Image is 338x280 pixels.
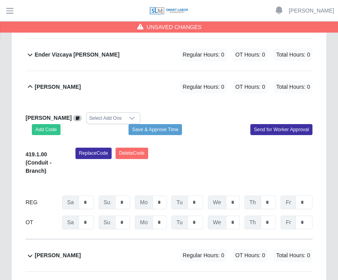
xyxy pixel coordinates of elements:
[208,216,226,229] span: We
[35,251,81,260] b: [PERSON_NAME]
[99,196,116,209] span: Su
[289,7,334,15] a: [PERSON_NAME]
[281,196,296,209] span: Fr
[99,216,116,229] span: Su
[35,83,81,91] b: [PERSON_NAME]
[244,196,261,209] span: Th
[233,249,268,262] span: OT Hours: 0
[26,196,57,209] div: REG
[171,216,188,229] span: Tu
[135,216,152,229] span: Mo
[250,124,312,135] button: Send for Worker Approval
[35,51,119,59] b: Ender Vizcaya [PERSON_NAME]
[26,39,312,71] button: Ender Vizcaya [PERSON_NAME] Regular Hours: 0 OT Hours: 0 Total Hours: 0
[73,115,82,121] a: View/Edit Notes
[233,48,268,61] span: OT Hours: 0
[180,48,227,61] span: Regular Hours: 0
[274,81,312,93] span: Total Hours: 0
[26,115,72,121] b: [PERSON_NAME]
[274,249,312,262] span: Total Hours: 0
[26,240,312,271] button: [PERSON_NAME] Regular Hours: 0 OT Hours: 0 Total Hours: 0
[26,216,57,229] div: OT
[135,196,152,209] span: Mo
[274,48,312,61] span: Total Hours: 0
[281,216,296,229] span: Fr
[62,216,79,229] span: Sa
[129,124,182,135] button: Save & Approve Time
[116,148,148,159] button: DeleteCode
[26,71,312,103] button: [PERSON_NAME] Regular Hours: 0 OT Hours: 0 Total Hours: 0
[171,196,188,209] span: Tu
[26,151,51,174] b: 419.1.00 (Conduit - Branch)
[32,124,61,135] button: Add Code
[149,7,189,15] img: SLM Logo
[75,148,112,159] button: ReplaceCode
[147,23,202,31] span: Unsaved Changes
[244,216,261,229] span: Th
[233,81,268,93] span: OT Hours: 0
[180,81,227,93] span: Regular Hours: 0
[208,196,226,209] span: We
[180,249,227,262] span: Regular Hours: 0
[62,196,79,209] span: Sa
[87,113,124,124] div: Select Add Ons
